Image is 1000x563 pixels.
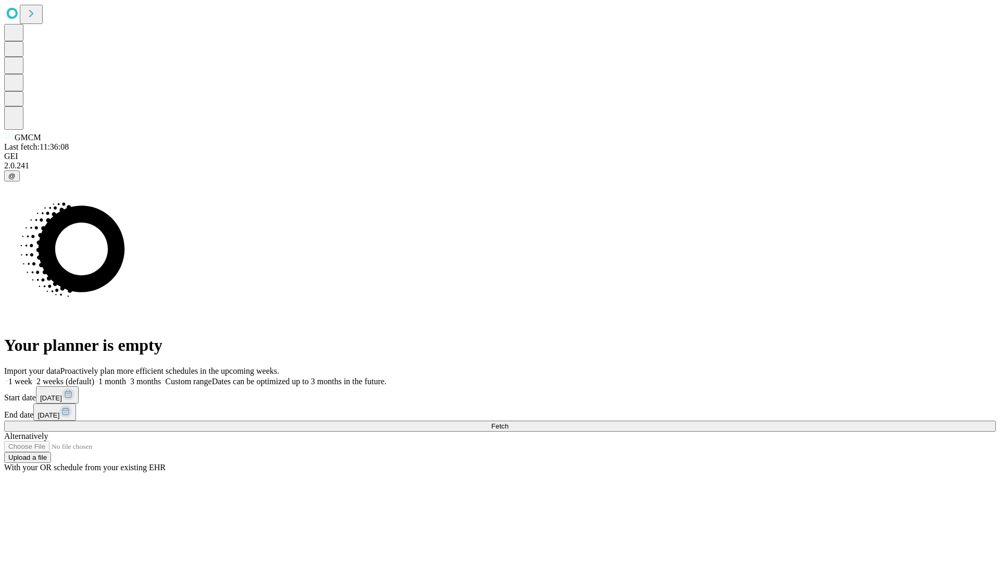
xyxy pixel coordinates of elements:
[4,170,20,181] button: @
[4,403,996,421] div: End date
[36,377,94,386] span: 2 weeks (default)
[4,386,996,403] div: Start date
[4,432,48,440] span: Alternatively
[4,463,166,472] span: With your OR schedule from your existing EHR
[40,394,62,402] span: [DATE]
[4,366,60,375] span: Import your data
[4,142,69,151] span: Last fetch: 11:36:08
[4,452,51,463] button: Upload a file
[4,336,996,355] h1: Your planner is empty
[130,377,161,386] span: 3 months
[4,421,996,432] button: Fetch
[8,172,16,180] span: @
[60,366,279,375] span: Proactively plan more efficient schedules in the upcoming weeks.
[212,377,386,386] span: Dates can be optimized up to 3 months in the future.
[15,133,41,142] span: GMCM
[33,403,76,421] button: [DATE]
[98,377,126,386] span: 1 month
[4,161,996,170] div: 2.0.241
[4,152,996,161] div: GEI
[165,377,211,386] span: Custom range
[491,422,508,430] span: Fetch
[37,411,59,419] span: [DATE]
[36,386,79,403] button: [DATE]
[8,377,32,386] span: 1 week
